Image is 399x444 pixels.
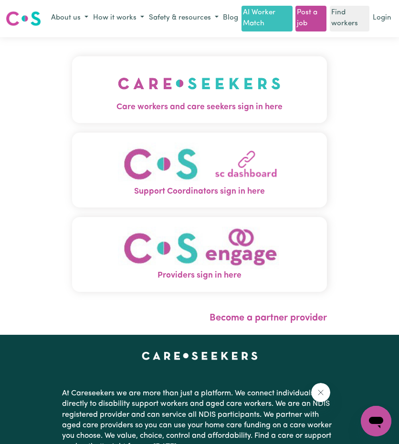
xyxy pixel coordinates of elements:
button: Providers sign in here [72,217,326,292]
button: About us [49,10,91,26]
a: Login [371,11,393,26]
button: Support Coordinators sign in here [72,133,326,207]
a: Become a partner provider [210,313,327,323]
button: Safety & resources [147,10,221,26]
a: AI Worker Match [241,6,292,31]
a: Careseekers logo [6,8,41,30]
span: Support Coordinators sign in here [72,186,326,198]
a: Blog [221,11,240,26]
iframe: Button to launch messaging window [361,406,391,436]
span: Need any help? [6,7,58,14]
iframe: Close message [311,383,330,402]
a: Careseekers home page [142,352,258,360]
span: Care workers and care seekers sign in here [72,101,326,114]
button: Care workers and care seekers sign in here [72,56,326,123]
button: How it works [91,10,147,26]
a: Post a job [295,6,326,31]
span: Providers sign in here [72,269,326,282]
img: Careseekers logo [6,10,41,27]
a: Find workers [330,6,369,31]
